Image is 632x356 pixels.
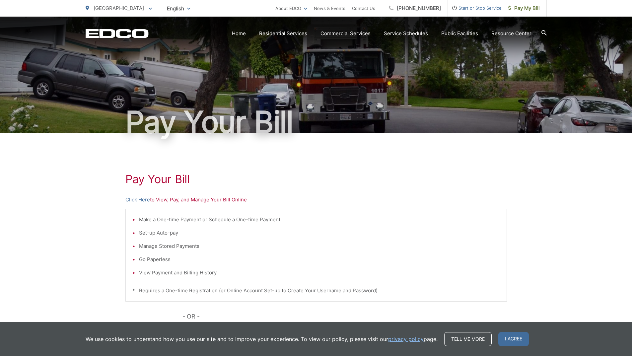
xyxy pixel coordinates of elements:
a: Contact Us [352,4,375,12]
a: Service Schedules [384,30,428,37]
li: View Payment and Billing History [139,269,500,277]
a: Public Facilities [441,30,478,37]
a: Resource Center [491,30,531,37]
span: English [162,3,195,14]
a: Home [232,30,246,37]
a: About EDCO [275,4,307,12]
li: Make a One-time Payment or Schedule a One-time Payment [139,216,500,224]
p: - OR - [182,312,507,321]
a: EDCD logo. Return to the homepage. [86,29,149,38]
li: Manage Stored Payments [139,242,500,250]
p: We use cookies to understand how you use our site and to improve your experience. To view our pol... [86,335,438,343]
a: Commercial Services [320,30,371,37]
a: Tell me more [444,332,492,346]
a: News & Events [314,4,345,12]
a: privacy policy [388,335,424,343]
p: * Requires a One-time Registration (or Online Account Set-up to Create Your Username and Password) [132,287,500,295]
span: I agree [498,332,529,346]
li: Set-up Auto-pay [139,229,500,237]
a: Click Here [125,196,150,204]
h1: Pay Your Bill [125,173,507,186]
span: Pay My Bill [508,4,540,12]
p: to View, Pay, and Manage Your Bill Online [125,196,507,204]
h1: Pay Your Bill [86,106,547,139]
li: Go Paperless [139,255,500,263]
span: [GEOGRAPHIC_DATA] [94,5,144,11]
a: Residential Services [259,30,307,37]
